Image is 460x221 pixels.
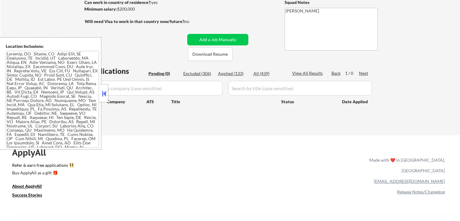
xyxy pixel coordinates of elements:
div: Back [331,70,341,76]
a: Success Stories [12,192,50,199]
div: ATS [146,99,171,105]
div: Title [171,99,276,105]
div: Buy ApplyAll as a gift 🎁 [12,171,73,175]
div: no [184,18,202,25]
div: Next [359,70,369,76]
u: Success Stories [12,192,42,197]
div: Excluded (306) [183,71,214,77]
div: ApplyAll [12,147,53,158]
div: $200,000 [84,6,185,12]
div: Date Applied [342,99,369,105]
div: Location Inclusions: [6,43,99,49]
div: Applied (133) [218,71,248,77]
a: Refer & earn free applications 👯‍♀️ [12,163,243,170]
div: Made with ❤️ in [GEOGRAPHIC_DATA], [GEOGRAPHIC_DATA] [367,155,445,176]
u: About ApplyAll [12,183,42,189]
div: All (439) [253,71,284,77]
strong: Minimum salary: [84,6,117,12]
div: Applications [86,68,146,75]
div: View All Results [292,70,325,76]
a: About ApplyAll [12,183,50,190]
div: 1 / 0 [345,70,359,76]
a: Release Notes/Changelog [397,189,445,194]
a: Buy ApplyAll as a gift 🎁 [12,170,73,177]
input: Search by title (case sensitive) [228,81,372,95]
button: Download Resume [188,47,233,61]
div: Pending (0) [148,71,179,77]
a: [EMAIL_ADDRESS][DOMAIN_NAME] [374,179,445,184]
button: Add a Job Manually [187,34,248,45]
div: Status [281,96,333,107]
input: Search by company (case sensitive) [86,81,223,95]
div: Company [107,99,146,105]
strong: Will need Visa to work in that country now/future?: [85,19,185,24]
